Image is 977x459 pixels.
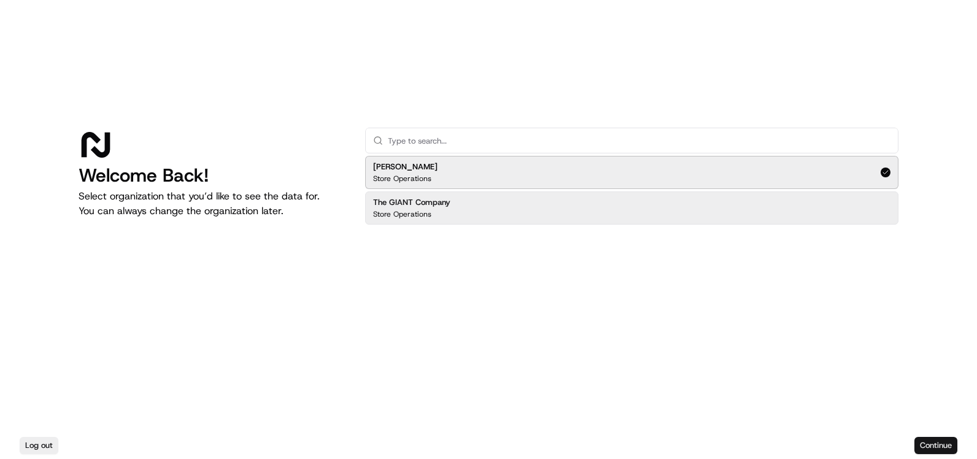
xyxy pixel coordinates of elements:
h2: [PERSON_NAME] [373,161,438,172]
p: Store Operations [373,174,431,183]
h2: The GIANT Company [373,197,450,208]
h1: Welcome Back! [79,164,346,187]
button: Log out [20,437,58,454]
p: Select organization that you’d like to see the data for. You can always change the organization l... [79,189,346,218]
input: Type to search... [388,128,890,153]
button: Continue [914,437,957,454]
p: Store Operations [373,209,431,219]
div: Suggestions [365,153,898,227]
